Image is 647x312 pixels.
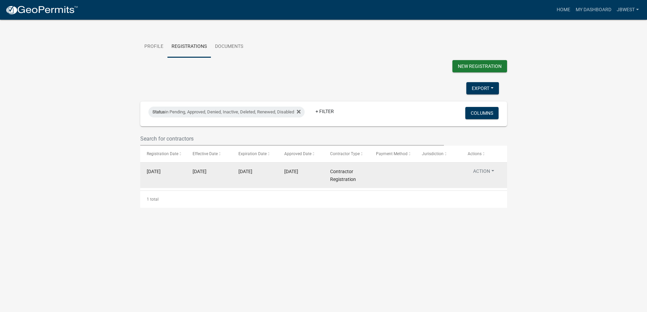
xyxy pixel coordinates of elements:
[310,105,339,117] a: + Filter
[452,60,507,74] wm-modal-confirm: New Contractor Registration
[238,169,252,174] span: 11/05/2025
[193,151,218,156] span: Effective Date
[152,109,165,114] span: Status
[376,151,408,156] span: Payment Method
[554,3,573,16] a: Home
[232,146,278,162] datatable-header-cell: Expiration Date
[468,168,500,178] button: Action
[140,146,186,162] datatable-header-cell: Registration Date
[422,151,444,156] span: Jurisdiction
[284,151,311,156] span: Approved Date
[167,36,211,58] a: Registrations
[211,36,247,58] a: Documents
[147,151,178,156] span: Registration Date
[238,151,267,156] span: Expiration Date
[573,3,614,16] a: My Dashboard
[140,132,444,146] input: Search for contractors
[147,169,161,174] span: 04/29/2025
[140,36,167,58] a: Profile
[193,169,206,174] span: 04/30/2025
[452,60,507,72] button: New Registration
[461,146,507,162] datatable-header-cell: Actions
[278,146,324,162] datatable-header-cell: Approved Date
[330,169,356,182] span: Contractor Registration
[324,146,370,162] datatable-header-cell: Contractor Type
[468,151,482,156] span: Actions
[284,169,298,174] span: 04/30/2025
[614,3,642,16] a: jbwest
[148,107,305,117] div: in Pending, Approved, Denied, Inactive, Deleted, Renewed, Disabled
[466,82,499,94] button: Export
[140,191,507,208] div: 1 total
[465,107,499,119] button: Columns
[330,151,360,156] span: Contractor Type
[370,146,415,162] datatable-header-cell: Payment Method
[186,146,232,162] datatable-header-cell: Effective Date
[415,146,461,162] datatable-header-cell: Jurisdiction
